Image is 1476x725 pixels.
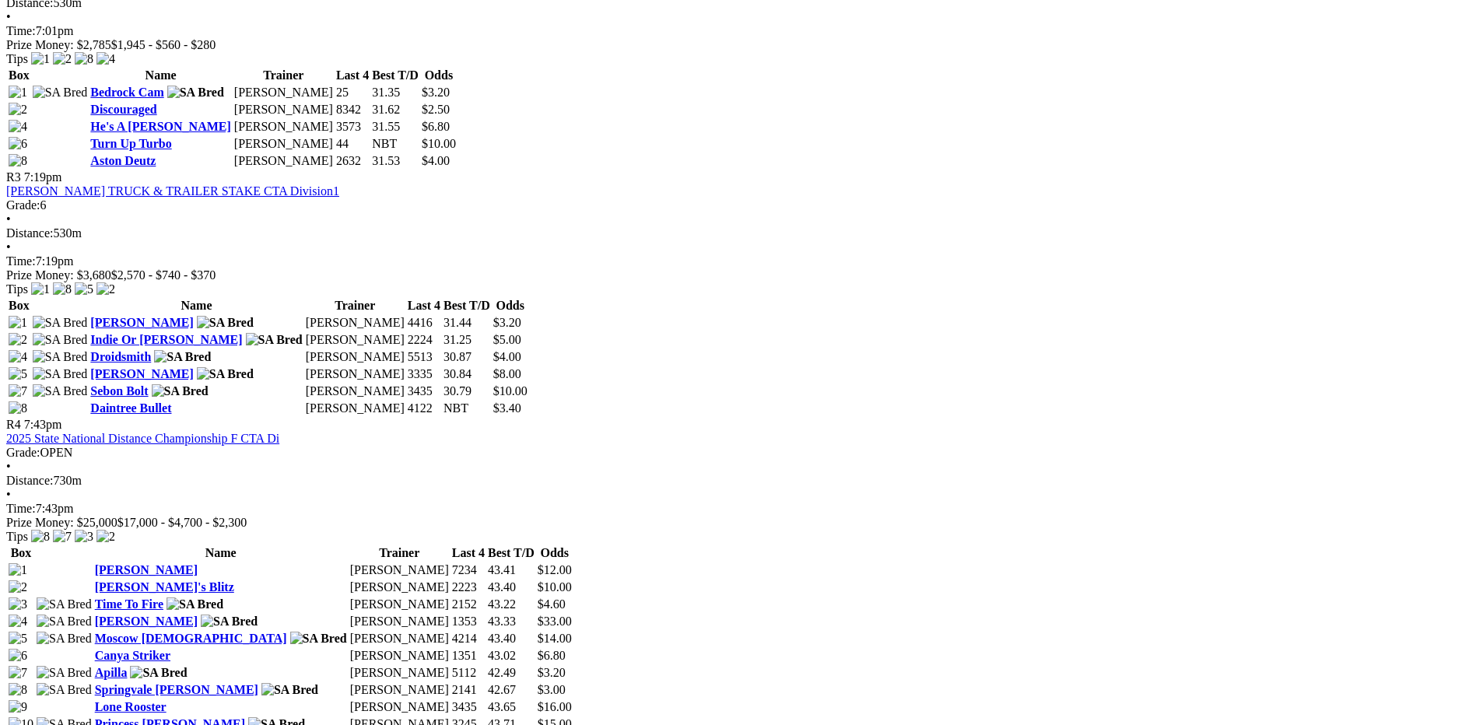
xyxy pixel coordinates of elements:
[407,349,441,365] td: 5513
[6,502,36,515] span: Time:
[538,632,572,645] span: $14.00
[9,299,30,312] span: Box
[349,648,450,664] td: [PERSON_NAME]
[6,268,1470,282] div: Prize Money: $3,680
[95,649,170,662] a: Canya Striker
[538,580,572,594] span: $10.00
[201,615,258,629] img: SA Bred
[94,545,348,561] th: Name
[421,68,457,83] th: Odds
[197,367,254,381] img: SA Bred
[167,597,223,611] img: SA Bred
[487,682,535,698] td: 42.67
[349,545,450,561] th: Trainer
[233,68,334,83] th: Trainer
[53,282,72,296] img: 8
[37,632,92,646] img: SA Bred
[443,401,491,416] td: NBT
[335,153,370,169] td: 2632
[6,24,36,37] span: Time:
[451,545,486,561] th: Last 4
[6,254,36,268] span: Time:
[90,154,156,167] a: Aston Deutz
[6,488,11,501] span: •
[443,298,491,313] th: Best T/D
[538,615,572,628] span: $33.00
[95,615,198,628] a: [PERSON_NAME]
[6,170,21,184] span: R3
[6,502,1470,516] div: 7:43pm
[6,282,28,296] span: Tips
[37,666,92,680] img: SA Bred
[443,332,491,348] td: 31.25
[335,119,370,135] td: 3573
[31,530,50,544] img: 8
[538,563,572,576] span: $12.00
[6,446,1470,460] div: OPEN
[33,367,88,381] img: SA Bred
[422,120,450,133] span: $6.80
[31,52,50,66] img: 1
[9,316,27,330] img: 1
[6,516,1470,530] div: Prize Money: $25,000
[538,700,572,713] span: $16.00
[9,563,27,577] img: 1
[9,86,27,100] img: 1
[407,298,441,313] th: Last 4
[90,103,156,116] a: Discouraged
[37,683,92,697] img: SA Bred
[443,315,491,331] td: 31.44
[407,366,441,382] td: 3335
[95,563,198,576] a: [PERSON_NAME]
[89,298,303,313] th: Name
[6,226,1470,240] div: 530m
[6,198,40,212] span: Grade:
[349,597,450,612] td: [PERSON_NAME]
[95,700,167,713] a: Lone Rooster
[493,401,521,415] span: $3.40
[90,86,163,99] a: Bedrock Cam
[90,137,171,150] a: Turn Up Turbo
[6,432,279,445] a: 2025 State National Distance Championship F CTA Di
[371,102,419,117] td: 31.62
[197,316,254,330] img: SA Bred
[305,366,405,382] td: [PERSON_NAME]
[335,68,370,83] th: Last 4
[152,384,209,398] img: SA Bred
[9,700,27,714] img: 9
[9,350,27,364] img: 4
[9,367,27,381] img: 5
[233,102,334,117] td: [PERSON_NAME]
[167,86,224,100] img: SA Bred
[6,254,1470,268] div: 7:19pm
[335,85,370,100] td: 25
[487,699,535,715] td: 43.65
[9,666,27,680] img: 7
[335,102,370,117] td: 8342
[451,562,486,578] td: 7234
[305,298,405,313] th: Trainer
[90,120,230,133] a: He's A [PERSON_NAME]
[451,682,486,698] td: 2141
[493,367,521,380] span: $8.00
[451,580,486,595] td: 2223
[371,136,419,152] td: NBT
[305,384,405,399] td: [PERSON_NAME]
[451,699,486,715] td: 3435
[33,350,88,364] img: SA Bred
[6,198,1470,212] div: 6
[538,666,566,679] span: $3.20
[487,648,535,664] td: 43.02
[493,316,521,329] span: $3.20
[9,103,27,117] img: 2
[487,545,535,561] th: Best T/D
[233,119,334,135] td: [PERSON_NAME]
[407,401,441,416] td: 4122
[6,240,11,254] span: •
[90,316,193,329] a: [PERSON_NAME]
[9,597,27,611] img: 3
[305,401,405,416] td: [PERSON_NAME]
[117,516,247,529] span: $17,000 - $4,700 - $2,300
[95,597,163,611] a: Time To Fire
[24,170,62,184] span: 7:19pm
